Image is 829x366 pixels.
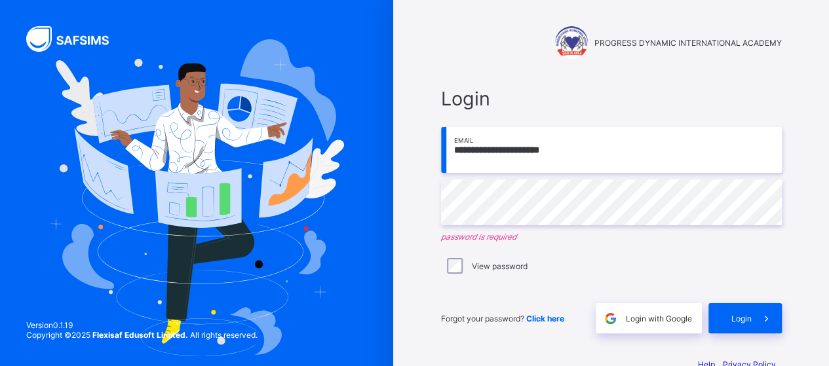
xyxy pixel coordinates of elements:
[26,26,125,52] img: SAFSIMS Logo
[441,87,782,110] span: Login
[731,314,752,323] span: Login
[472,261,528,271] label: View password
[92,330,188,340] strong: Flexisaf Edusoft Limited.
[26,330,258,340] span: Copyright © 2025 All rights reserved.
[626,314,692,323] span: Login with Google
[441,314,564,323] span: Forgot your password?
[26,320,258,330] span: Version 0.1.19
[49,39,343,356] img: Hero Image
[603,311,618,326] img: google.396cfc9801f0270233282035f929180a.svg
[441,232,782,242] em: password is required
[526,314,564,323] a: Click here
[594,38,782,48] span: PROGRESS DYNAMIC INTERNATIONAL ACADEMY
